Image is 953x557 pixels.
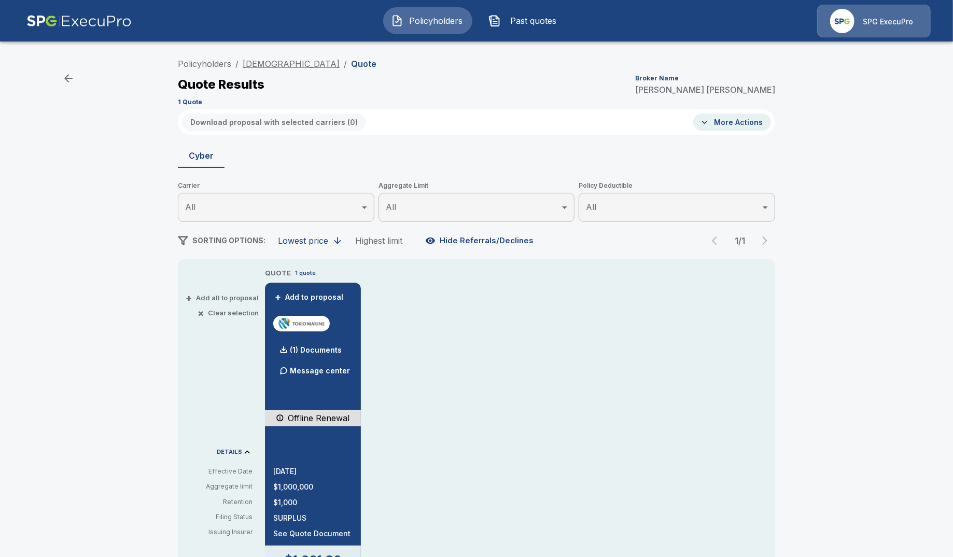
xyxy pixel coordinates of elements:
[188,295,259,301] button: +Add all to proposal
[295,269,316,277] p: 1 quote
[635,86,775,94] p: [PERSON_NAME] [PERSON_NAME]
[182,114,366,131] button: Download proposal with selected carriers (0)
[186,467,253,476] p: Effective Date
[344,58,347,70] li: /
[178,78,264,91] p: Quote Results
[185,202,195,212] span: All
[391,15,403,27] img: Policyholders Icon
[235,58,239,70] li: /
[178,99,202,105] p: 1 Quote
[579,180,775,191] span: Policy Deductible
[178,58,376,70] nav: breadcrumb
[273,483,353,491] p: $1,000,000
[505,15,562,27] span: Past quotes
[423,231,538,250] button: Hide Referrals/Declines
[386,202,396,212] span: All
[26,5,132,37] img: AA Logo
[265,268,291,278] p: QUOTE
[586,202,596,212] span: All
[275,294,281,301] span: +
[288,412,349,424] p: Offline Renewal
[243,59,340,69] a: [DEMOGRAPHIC_DATA]
[408,15,465,27] span: Policyholders
[863,17,913,27] p: SPG ExecuPro
[217,449,242,455] p: DETAILS
[693,114,771,131] button: More Actions
[178,180,374,191] span: Carrier
[273,499,353,506] p: $1,000
[186,512,253,522] p: Filing Status
[192,236,265,245] span: SORTING OPTIONS:
[186,497,253,507] p: Retention
[817,5,931,37] a: Agency IconSPG ExecuPro
[481,7,570,34] button: Past quotes IconPast quotes
[277,316,326,331] img: tmhcccyber
[178,59,231,69] a: Policyholders
[351,60,376,68] p: Quote
[290,346,342,354] p: (1) Documents
[186,295,192,301] span: +
[273,530,353,537] p: See Quote Document
[488,15,501,27] img: Past quotes Icon
[383,7,472,34] button: Policyholders IconPolicyholders
[730,236,750,245] p: 1 / 1
[198,310,204,316] span: ×
[278,235,328,246] div: Lowest price
[200,310,259,316] button: ×Clear selection
[178,143,225,168] button: Cyber
[273,514,353,522] p: SURPLUS
[355,235,402,246] div: Highest limit
[273,291,346,303] button: +Add to proposal
[379,180,575,191] span: Aggregate Limit
[635,75,679,81] p: Broker Name
[186,527,253,537] p: Issuing Insurer
[290,365,350,376] p: Message center
[830,9,854,33] img: Agency Icon
[186,482,253,491] p: Aggregate limit
[273,468,353,475] p: [DATE]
